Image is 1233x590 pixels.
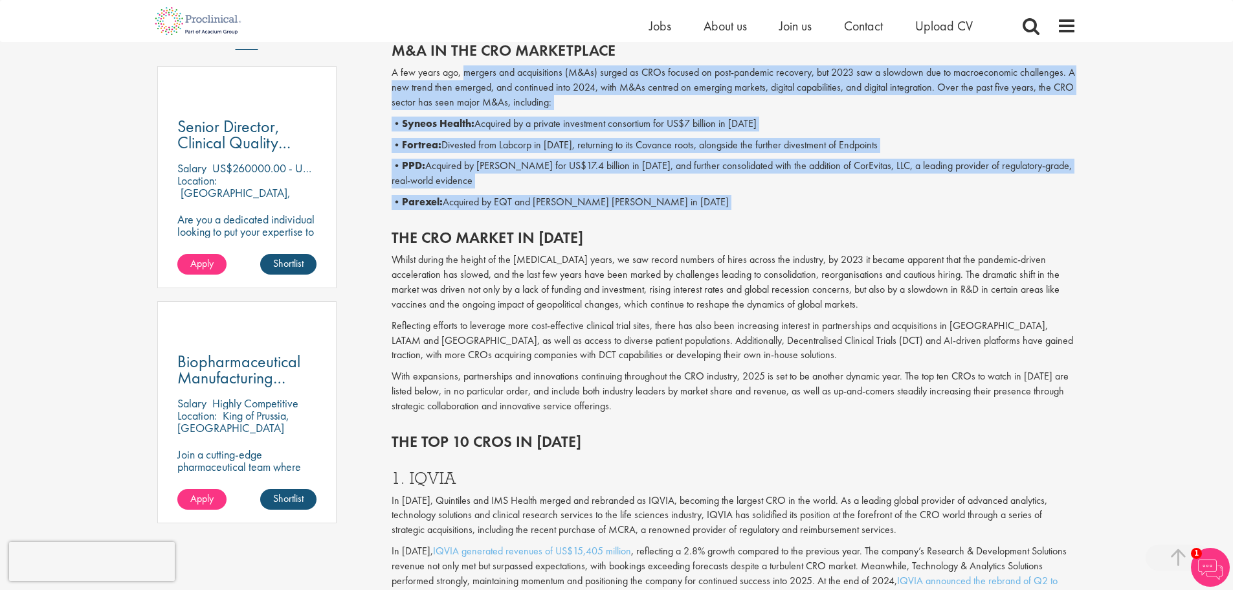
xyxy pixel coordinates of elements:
[177,213,317,287] p: Are you a dedicated individual looking to put your expertise to work fully flexibly in a remote p...
[1191,548,1230,587] img: Chatbot
[433,544,631,558] a: IQVIA generated revenues of US$15,405 million
[9,542,175,581] iframe: reCAPTCHA
[392,195,1076,210] p: • Acquired by EQT and [PERSON_NAME] [PERSON_NAME] in [DATE]
[392,253,1076,312] p: Whilst during the height of the [MEDICAL_DATA] years, we saw record numbers of hires across the i...
[177,173,217,188] span: Location:
[260,489,317,510] a: Shortlist
[392,319,1076,363] p: Reflecting efforts to leverage more cost-effective clinical trial sites, there has also been incr...
[779,17,812,34] a: Join us
[392,65,1076,110] p: A few years ago, mergers and acquisitions (M&As) surged as CROs focused on post-pandemic recovery...
[915,17,973,34] a: Upload CV
[392,42,1076,59] h2: M&A in the CRO marketplace
[190,492,214,505] span: Apply
[392,494,1076,538] p: In [DATE], Quintiles and IMS Health merged and rebranded as IQVIA, becoming the largest CRO in th...
[402,159,425,172] b: PPD:
[1191,548,1202,559] span: 1
[392,138,1076,153] p: • Divested from Labcorp in [DATE], returning to its Covance roots, alongside the further divestme...
[177,185,291,212] p: [GEOGRAPHIC_DATA], [GEOGRAPHIC_DATA]
[177,161,206,176] span: Salary
[177,254,227,275] a: Apply
[177,350,300,405] span: Biopharmaceutical Manufacturing Associate
[704,17,747,34] a: About us
[212,161,418,176] p: US$260000.00 - US$280000.00 per annum
[649,17,671,34] a: Jobs
[392,159,1076,188] p: • Acquired by [PERSON_NAME] for US$17.4 billion in [DATE], and further consolidated with the addi...
[177,408,217,423] span: Location:
[177,396,206,411] span: Salary
[177,119,317,151] a: Senior Director, Clinical Quality Assurance
[260,254,317,275] a: Shortlist
[212,396,298,411] p: Highly Competitive
[392,229,1076,246] h2: The CRO market in [DATE]
[402,138,441,152] b: Fortrea:
[177,115,291,170] span: Senior Director, Clinical Quality Assurance
[844,17,883,34] a: Contact
[402,195,443,209] b: Parexel:
[190,256,214,270] span: Apply
[392,369,1076,414] p: With expansions, partnerships and innovations continuing throughout the CRO industry, 2025 is set...
[392,470,1076,486] h3: 1. IQVIA
[177,408,289,435] p: King of Prussia, [GEOGRAPHIC_DATA]
[177,489,227,510] a: Apply
[392,433,1076,450] h2: The top 10 CROs in [DATE]
[392,117,1076,131] p: • Acquired by a private investment consortium for US$7 billion in [DATE]
[402,117,474,130] b: Syneos Health:
[177,354,317,386] a: Biopharmaceutical Manufacturing Associate
[177,448,317,510] p: Join a cutting-edge pharmaceutical team where your precision and passion for quality will help sh...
